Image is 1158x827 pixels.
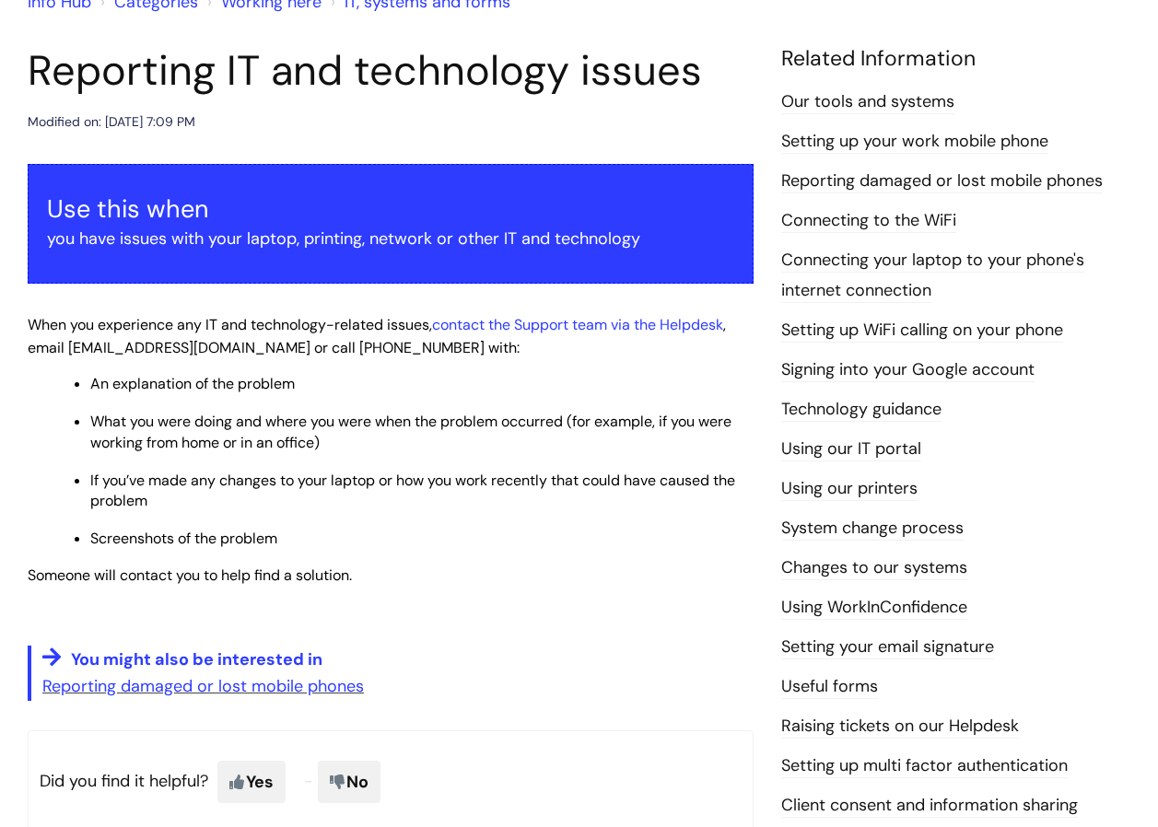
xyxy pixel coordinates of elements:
[28,315,726,357] span: When you experience any IT and technology-related issues, , email [EMAIL_ADDRESS][DOMAIN_NAME] or...
[781,249,1084,302] a: Connecting your laptop to your phone's internet connection
[47,194,734,224] h3: Use this when
[781,46,1130,72] h4: Related Information
[781,398,942,422] a: Technology guidance
[781,358,1035,382] a: Signing into your Google account
[781,517,964,541] a: System change process
[90,374,295,393] span: An explanation of the problem
[781,477,918,501] a: Using our printers
[781,130,1048,154] a: Setting up your work mobile phone
[781,319,1063,343] a: Setting up WiFi calling on your phone
[781,437,921,461] a: Using our IT portal
[28,46,754,96] h1: Reporting IT and technology issues
[781,209,956,233] a: Connecting to the WiFi
[71,648,322,670] span: You might also be interested in
[28,111,195,134] div: Modified on: [DATE] 7:09 PM
[217,761,286,803] span: Yes
[781,794,1078,818] a: Client consent and information sharing
[781,169,1103,193] a: Reporting damaged or lost mobile phones
[781,635,994,659] a: Setting your email signature
[47,224,734,253] p: you have issues with your laptop, printing, network or other IT and technology
[90,529,277,548] span: Screenshots of the problem
[781,596,967,620] a: Using WorkInConfidence
[432,315,723,334] a: contact the Support team via the Helpdesk
[781,675,878,699] a: Useful forms
[781,715,1019,739] a: Raising tickets on our Helpdesk
[318,761,380,803] span: No
[781,754,1068,778] a: Setting up multi factor authentication
[28,565,352,585] span: Someone will contact you to help find a solution.
[781,90,954,114] a: Our tools and systems
[90,412,731,451] span: What you were doing and where you were when the problem occurred (for example, if you were workin...
[90,471,735,510] span: If you’ve made any changes to your laptop or how you work recently that could have caused the pro...
[42,675,364,697] a: Reporting damaged or lost mobile phones
[781,556,967,580] a: Changes to our systems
